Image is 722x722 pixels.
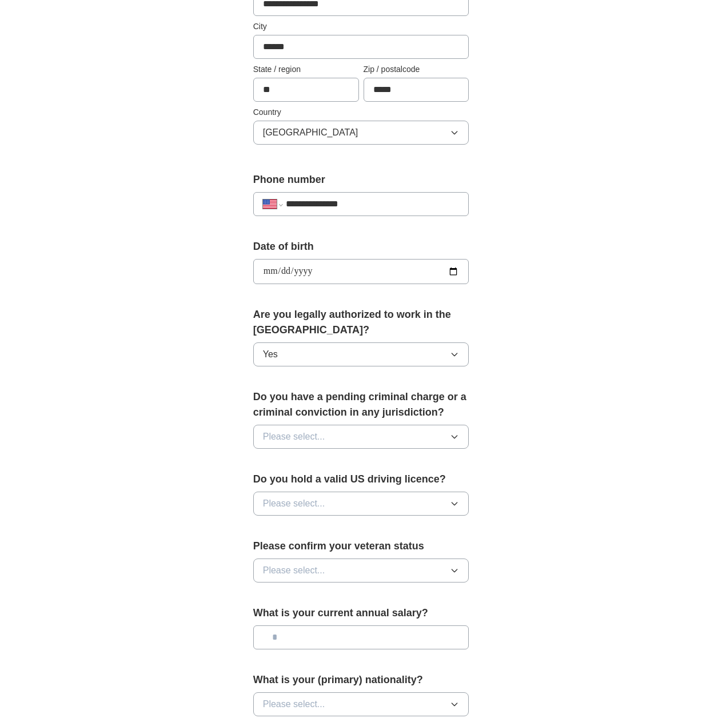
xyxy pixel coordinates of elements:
button: Please select... [253,692,469,716]
span: Please select... [263,497,325,510]
label: Phone number [253,172,469,188]
label: Date of birth [253,239,469,254]
label: Please confirm your veteran status [253,538,469,554]
button: [GEOGRAPHIC_DATA] [253,121,469,145]
label: What is your current annual salary? [253,605,469,621]
button: Yes [253,342,469,366]
label: Are you legally authorized to work in the [GEOGRAPHIC_DATA]? [253,307,469,338]
span: Please select... [263,564,325,577]
span: Yes [263,348,278,361]
button: Please select... [253,425,469,449]
label: State / region [253,63,359,75]
label: What is your (primary) nationality? [253,672,469,688]
label: Do you hold a valid US driving licence? [253,472,469,487]
label: Zip / postalcode [364,63,469,75]
button: Please select... [253,492,469,516]
span: Please select... [263,430,325,444]
span: [GEOGRAPHIC_DATA] [263,126,358,139]
label: Country [253,106,469,118]
label: Do you have a pending criminal charge or a criminal conviction in any jurisdiction? [253,389,469,420]
span: Please select... [263,697,325,711]
label: City [253,21,469,33]
button: Please select... [253,559,469,583]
